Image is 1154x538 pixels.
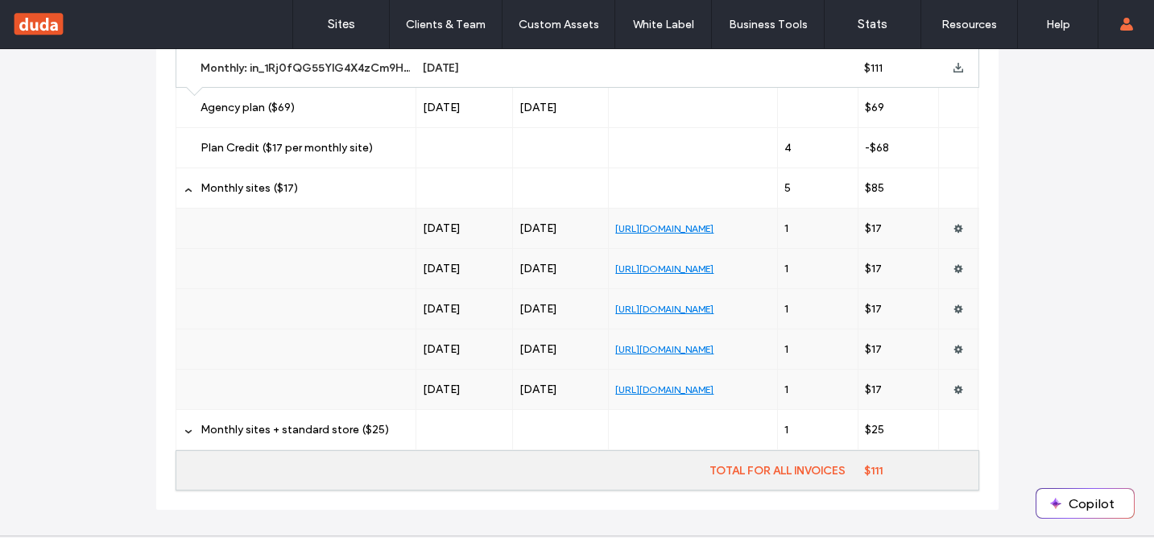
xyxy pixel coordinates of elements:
label: White Label [633,18,694,31]
label: Resources [941,18,997,31]
a: [URL][DOMAIN_NAME] [615,343,713,355]
span: 1 [784,423,788,437]
span: $85 [865,181,884,195]
span: Monthly sites + standard store ($25) [201,423,389,437]
span: $17 [865,302,882,316]
a: [URL][DOMAIN_NAME] [615,263,713,275]
span: [DATE] [423,101,461,114]
span: [DATE] [423,262,461,275]
span: [DATE] [423,383,461,396]
span: Monthly: in_1Rj0fQG55YlG4X4zCm9HaWLc [201,61,432,75]
span: 1 [784,383,788,396]
label: Clients & Team [406,18,486,31]
span: $17 [865,383,882,396]
span: 4 [784,141,792,155]
span: $111 [864,61,883,75]
span: Help [37,11,70,26]
span: [DATE] [423,61,459,75]
span: [DATE] [519,302,557,316]
label: $111 [858,464,978,478]
span: 1 [784,302,788,316]
span: $17 [865,342,882,356]
span: $69 [865,101,884,114]
a: [URL][DOMAIN_NAME] [615,222,713,234]
label: Help [1046,18,1070,31]
span: 5 [784,181,791,195]
span: Agency plan ($69) [201,101,295,114]
span: [DATE] [423,342,461,356]
span: [DATE] [423,221,461,235]
label: Sites [328,17,355,31]
span: [DATE] [519,221,557,235]
span: 1 [784,221,788,235]
label: Stats [858,17,887,31]
span: TOTAL FOR ALL INVOICES [709,464,846,478]
a: [URL][DOMAIN_NAME] [615,303,713,315]
span: Plan Credit ($17 per monthly site) [201,141,373,155]
span: [DATE] [519,383,557,396]
span: Monthly sites ($17) [201,181,298,195]
span: $25 [865,423,884,437]
span: 1 [784,342,788,356]
button: Copilot [1036,489,1134,518]
span: [DATE] [519,342,557,356]
a: [URL][DOMAIN_NAME] [615,383,713,395]
span: $17 [865,262,882,275]
span: 1 [784,262,788,275]
span: [DATE] [519,262,557,275]
span: -$68 [865,141,889,155]
span: $17 [865,221,882,235]
span: [DATE] [423,302,461,316]
label: Custom Assets [519,18,599,31]
label: Business Tools [729,18,808,31]
span: [DATE] [519,101,557,114]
